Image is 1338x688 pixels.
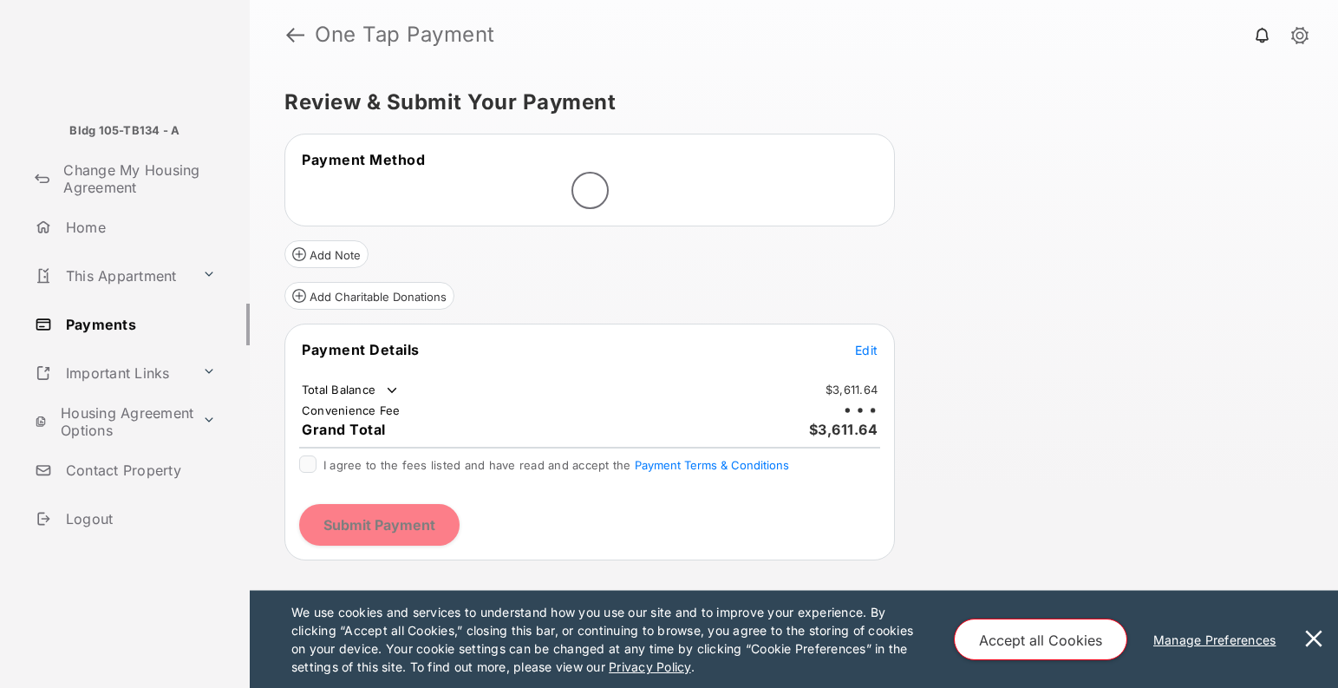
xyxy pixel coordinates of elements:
span: Edit [855,343,878,357]
span: Grand Total [302,421,386,438]
button: Add Charitable Donations [284,282,454,310]
a: Payments [28,304,250,345]
span: Payment Details [302,341,420,358]
u: Manage Preferences [1153,632,1283,647]
button: Edit [855,341,878,358]
a: Home [28,206,250,248]
span: $3,611.64 [809,421,878,438]
td: Convenience Fee [301,403,401,418]
h5: Review & Submit Your Payment [284,92,1289,113]
a: This Appartment [28,255,195,297]
td: $3,611.64 [825,382,878,397]
a: Housing Agreement Options [28,401,195,442]
u: Privacy Policy [609,659,690,674]
p: We use cookies and services to understand how you use our site and to improve your experience. By... [291,603,917,676]
strong: One Tap Payment [315,24,495,45]
a: Change My Housing Agreement [28,158,250,200]
button: Add Note [284,240,369,268]
span: I agree to the fees listed and have read and accept the [323,458,789,472]
button: Accept all Cookies [954,619,1127,660]
button: I agree to the fees listed and have read and accept the [635,458,789,472]
span: Payment Method [302,151,425,168]
a: Contact Property [28,449,250,491]
p: Bldg 105-TB134 - A [69,122,179,140]
a: Important Links [28,352,195,394]
a: Logout [28,498,250,540]
button: Submit Payment [299,504,460,546]
td: Total Balance [301,382,401,399]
